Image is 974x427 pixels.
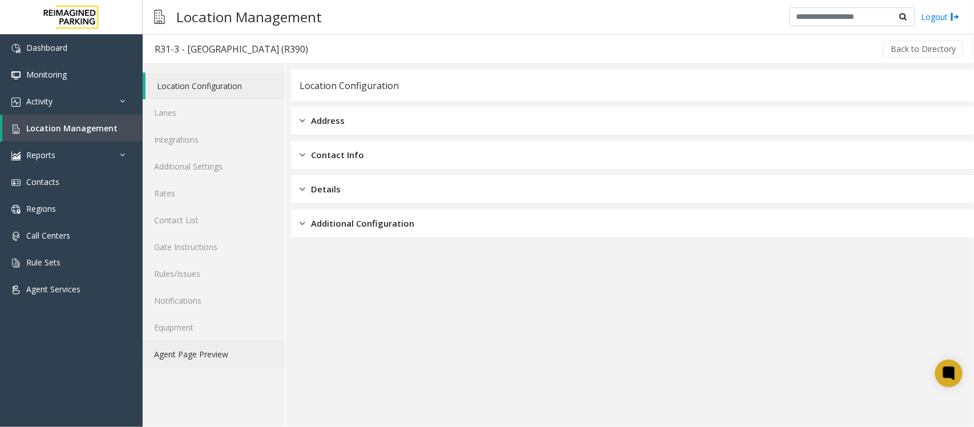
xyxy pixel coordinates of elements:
[171,3,328,31] h3: Location Management
[143,341,285,368] a: Agent Page Preview
[311,114,345,127] span: Address
[300,217,305,230] img: closed
[143,99,285,126] a: Lanes
[951,11,960,23] img: logout
[311,217,414,230] span: Additional Configuration
[311,183,341,196] span: Details
[300,183,305,196] img: closed
[300,148,305,162] img: closed
[11,232,21,241] img: 'icon'
[26,230,70,241] span: Call Centers
[26,96,52,107] span: Activity
[11,259,21,268] img: 'icon'
[11,205,21,214] img: 'icon'
[300,78,399,93] div: Location Configuration
[26,176,59,187] span: Contacts
[883,41,963,58] button: Back to Directory
[11,44,21,53] img: 'icon'
[26,257,60,268] span: Rule Sets
[26,203,56,214] span: Regions
[143,233,285,260] a: Gate Instructions
[11,178,21,187] img: 'icon'
[146,72,285,99] a: Location Configuration
[143,314,285,341] a: Equipment
[143,207,285,233] a: Contact List
[143,126,285,153] a: Integrations
[143,153,285,180] a: Additional Settings
[26,150,55,160] span: Reports
[26,284,80,295] span: Agent Services
[143,287,285,314] a: Notifications
[26,42,67,53] span: Dashboard
[26,123,118,134] span: Location Management
[155,42,308,57] div: R31-3 - [GEOGRAPHIC_DATA] (R390)
[143,260,285,287] a: Rules/Issues
[11,285,21,295] img: 'icon'
[11,124,21,134] img: 'icon'
[11,98,21,107] img: 'icon'
[311,148,364,162] span: Contact Info
[154,3,165,31] img: pageIcon
[2,115,143,142] a: Location Management
[11,151,21,160] img: 'icon'
[921,11,960,23] a: Logout
[11,71,21,80] img: 'icon'
[143,180,285,207] a: Rates
[300,114,305,127] img: closed
[26,69,67,80] span: Monitoring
